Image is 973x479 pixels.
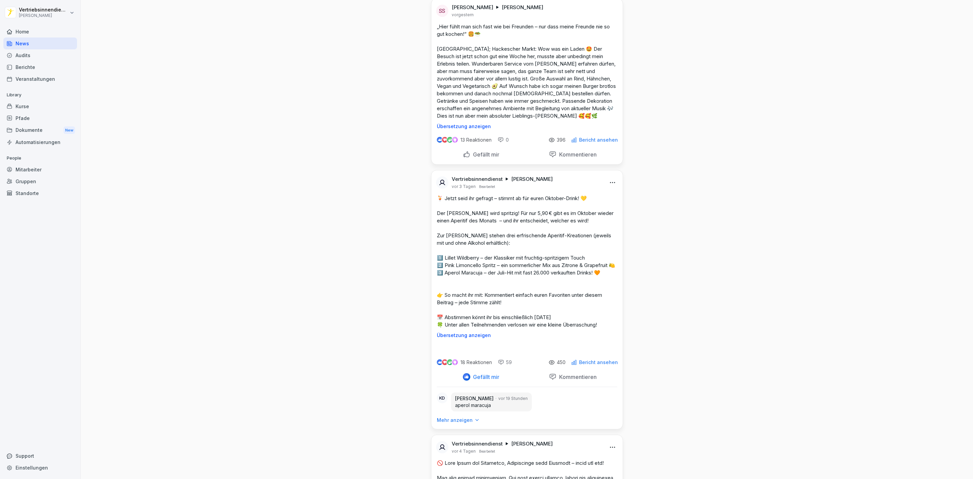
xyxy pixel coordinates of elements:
p: Gefällt mir [470,151,499,158]
div: KD [437,392,448,403]
p: vorgestern [452,12,474,18]
p: Bearbeitet [479,184,495,189]
p: [PERSON_NAME] [511,176,553,183]
div: 59 [498,359,512,366]
p: Mehr anzeigen [437,417,473,424]
p: Bearbeitet [479,449,495,454]
a: Mitarbeiter [3,164,77,175]
img: inspiring [452,137,458,143]
p: Library [3,90,77,100]
div: Support [3,450,77,462]
a: Audits [3,49,77,61]
p: Vertriebsinnendienst [452,440,503,447]
img: celebrate [447,359,453,365]
a: Berichte [3,61,77,73]
p: Gefällt mir [470,374,499,380]
p: 13 Reaktionen [460,137,492,143]
img: love [442,360,447,365]
p: 396 [557,137,566,143]
p: 18 Reaktionen [460,360,492,365]
p: „Hier fühlt man sich fast wie bei Freunden – nur dass meine Freunde nie so gut kochen!“ 🍔🥗 [GEOGR... [437,23,617,120]
p: Vertriebsinnendienst [19,7,68,13]
div: Dokumente [3,124,77,137]
a: Pfade [3,112,77,124]
div: 0 [498,137,509,143]
p: People [3,153,77,164]
p: 🍹 Jetzt seid ihr gefragt – stimmt ab für euren Oktober-Drink! 💛 Der [PERSON_NAME] wird spritzig! ... [437,195,617,329]
a: News [3,38,77,49]
p: [PERSON_NAME] [502,4,543,11]
p: vor 4 Tagen [452,449,476,454]
a: Automatisierungen [3,136,77,148]
div: SS [436,5,448,17]
img: love [442,137,447,142]
p: [PERSON_NAME] [511,440,553,447]
a: Standorte [3,187,77,199]
a: Einstellungen [3,462,77,474]
p: aperol maracuja [455,402,528,409]
p: Übersetzung anzeigen [437,333,617,338]
div: New [64,126,75,134]
p: Bericht ansehen [579,137,618,143]
img: like [437,360,442,365]
p: Vertriebsinnendienst [452,176,503,183]
p: Übersetzung anzeigen [437,124,617,129]
p: Kommentieren [556,151,597,158]
p: Bericht ansehen [579,360,618,365]
img: celebrate [447,137,453,143]
p: vor 3 Tagen [452,184,476,189]
p: 450 [557,360,566,365]
a: Veranstaltungen [3,73,77,85]
p: [PERSON_NAME] [452,4,493,11]
p: Kommentieren [556,374,597,380]
img: inspiring [452,359,458,365]
a: Gruppen [3,175,77,187]
img: like [437,137,442,143]
p: [PERSON_NAME] [455,395,494,402]
a: Home [3,26,77,38]
p: vor 19 Stunden [498,396,528,402]
a: DokumenteNew [3,124,77,137]
p: [PERSON_NAME] [19,13,68,18]
a: Kurse [3,100,77,112]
